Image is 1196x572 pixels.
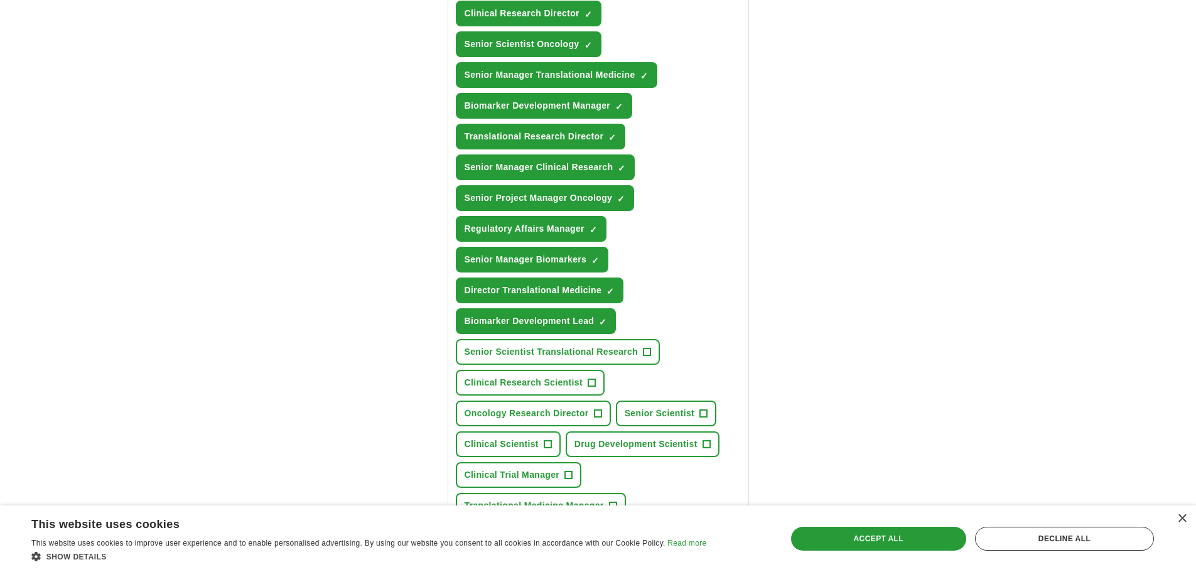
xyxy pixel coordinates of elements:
button: Senior Scientist [616,401,716,426]
div: Show details [31,550,706,563]
button: Senior Project Manager Oncology✓ [456,185,635,211]
button: Clinical Research Scientist [456,370,605,396]
span: Clinical Research Director [465,7,579,20]
span: ✓ [585,9,592,19]
button: Clinical Trial Manager [456,462,582,488]
span: Senior Manager Biomarkers [465,253,587,266]
button: Translational Medicine Manager [456,493,626,519]
div: Close [1177,514,1187,524]
span: Clinical Research Scientist [465,376,583,389]
span: ✓ [617,194,625,204]
button: Senior Manager Clinical Research✓ [456,154,635,180]
button: Director Translational Medicine✓ [456,278,624,303]
button: Oncology Research Director [456,401,611,426]
span: Senior Scientist Translational Research [465,345,638,359]
span: ✓ [606,286,614,296]
span: Senior Scientist Oncology [465,38,579,51]
span: ✓ [591,256,599,266]
span: Drug Development Scientist [574,438,698,451]
span: ✓ [585,40,592,50]
span: Translational Research Director [465,130,604,143]
button: Senior Manager Biomarkers✓ [456,247,609,273]
button: Translational Research Director✓ [456,124,626,149]
span: This website uses cookies to improve user experience and to enable personalised advertising. By u... [31,539,665,548]
button: Senior Manager Translational Medicine✓ [456,62,657,88]
button: Drug Development Scientist [566,431,719,457]
span: Clinical Trial Manager [465,468,560,482]
span: Translational Medicine Manager [465,499,604,512]
span: ✓ [640,71,648,81]
span: Senior Scientist [625,407,694,420]
span: Regulatory Affairs Manager [465,222,585,235]
div: This website uses cookies [31,513,675,532]
button: Biomarker Development Lead✓ [456,308,617,334]
span: Show details [46,553,107,561]
button: Senior Scientist Translational Research [456,339,660,365]
button: Senior Scientist Oncology✓ [456,31,601,57]
span: Director Translational Medicine [465,284,602,297]
a: Read more, opens a new window [667,539,706,548]
button: Clinical Research Director✓ [456,1,601,26]
span: Biomarker Development Manager [465,99,611,112]
span: Oncology Research Director [465,407,589,420]
span: Senior Manager Clinical Research [465,161,613,174]
span: ✓ [615,102,623,112]
button: Regulatory Affairs Manager✓ [456,216,606,242]
button: Clinical Scientist [456,431,561,457]
div: Accept all [791,527,966,551]
span: Senior Project Manager Oncology [465,192,613,205]
span: ✓ [608,132,616,143]
span: Biomarker Development Lead [465,315,595,328]
span: ✓ [590,225,597,235]
span: ✓ [599,317,606,327]
div: Decline all [975,527,1154,551]
button: Biomarker Development Manager✓ [456,93,633,119]
span: Clinical Scientist [465,438,539,451]
span: Senior Manager Translational Medicine [465,68,635,82]
span: ✓ [618,163,625,173]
